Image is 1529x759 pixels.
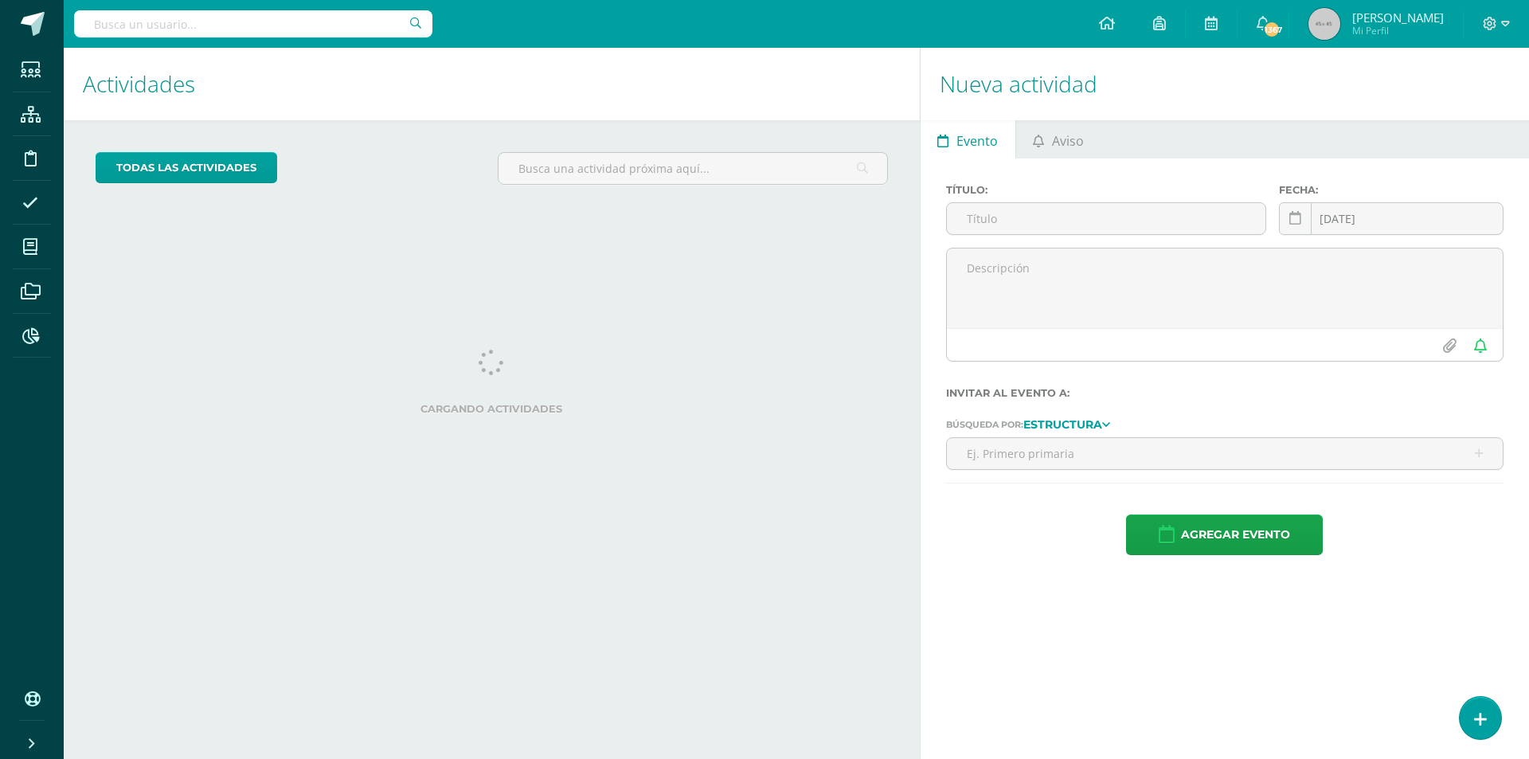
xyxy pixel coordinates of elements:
[946,184,1266,196] label: Título:
[1263,21,1281,38] span: 1367
[1023,418,1110,429] a: Estructura
[1279,184,1504,196] label: Fecha:
[1352,10,1444,25] span: [PERSON_NAME]
[1052,122,1084,160] span: Aviso
[946,387,1504,399] label: Invitar al evento a:
[946,419,1023,430] span: Búsqueda por:
[1181,515,1290,554] span: Agregar evento
[74,10,432,37] input: Busca un usuario...
[96,152,277,183] a: todas las Actividades
[921,120,1015,158] a: Evento
[947,438,1503,469] input: Ej. Primero primaria
[956,122,998,160] span: Evento
[1352,24,1444,37] span: Mi Perfil
[96,403,888,415] label: Cargando actividades
[499,153,886,184] input: Busca una actividad próxima aquí...
[1280,203,1503,234] input: Fecha de entrega
[940,48,1510,120] h1: Nueva actividad
[1308,8,1340,40] img: 45x45
[83,48,901,120] h1: Actividades
[1126,514,1323,555] button: Agregar evento
[1023,417,1102,432] strong: Estructura
[1016,120,1101,158] a: Aviso
[947,203,1265,234] input: Título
